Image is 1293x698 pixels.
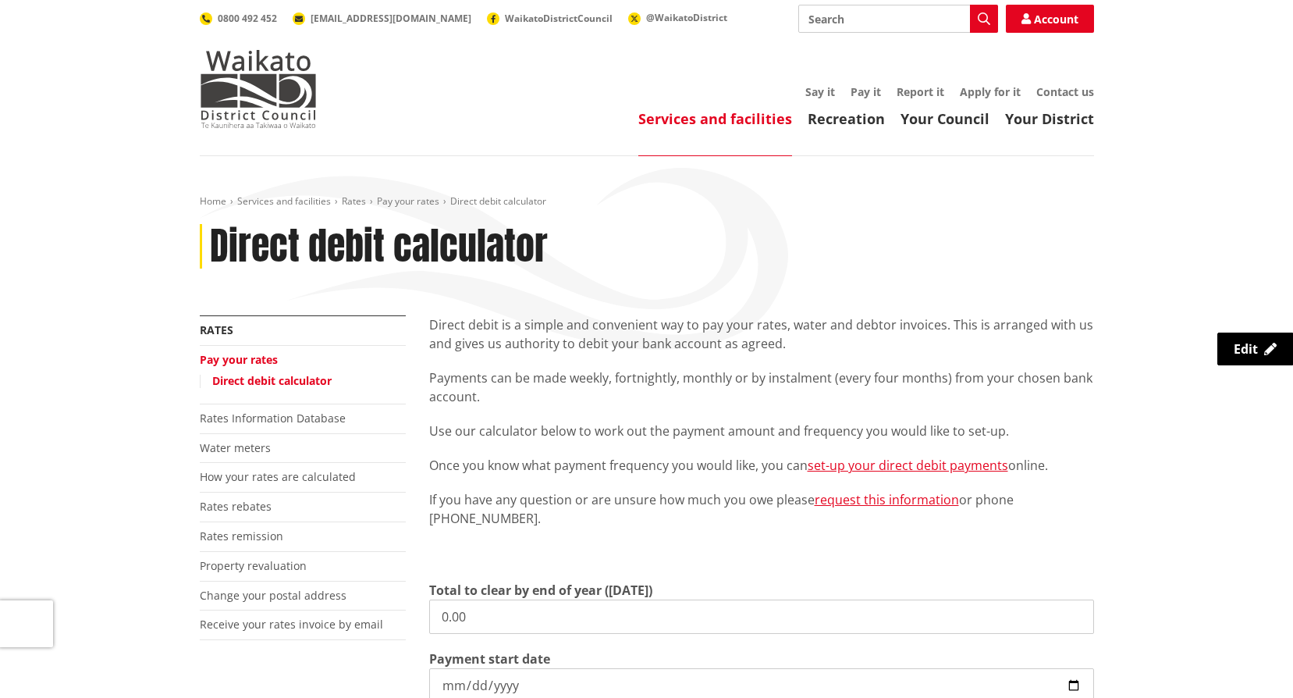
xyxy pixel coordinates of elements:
[200,617,383,632] a: Receive your rates invoice by email
[218,12,277,25] span: 0800 492 452
[200,529,283,543] a: Rates remission
[200,194,226,208] a: Home
[210,224,548,269] h1: Direct debit calculator
[798,5,998,33] input: Search input
[815,491,959,508] a: request this information
[638,109,792,128] a: Services and facilities
[429,581,652,600] label: Total to clear by end of year ([DATE])
[1234,340,1258,358] span: Edit
[200,352,278,367] a: Pay your rates
[1036,84,1094,99] a: Contact us
[1221,632,1277,689] iframe: Messenger Launcher
[200,411,346,426] a: Rates Information Database
[1217,333,1293,365] a: Edit
[429,650,550,668] label: Payment start date
[429,456,1094,475] p: Once you know what payment frequency you would like, you can online.
[450,194,546,208] span: Direct debit calculator
[808,457,1008,474] a: set-up your direct debit payments
[200,322,233,337] a: Rates
[377,194,439,208] a: Pay your rates
[897,84,944,99] a: Report it
[505,12,613,25] span: WaikatoDistrictCouncil
[200,469,356,484] a: How your rates are calculated
[808,109,885,128] a: Recreation
[900,109,989,128] a: Your Council
[237,194,331,208] a: Services and facilities
[1006,5,1094,33] a: Account
[960,84,1021,99] a: Apply for it
[200,195,1094,208] nav: breadcrumb
[805,84,835,99] a: Say it
[487,12,613,25] a: WaikatoDistrictCouncil
[429,422,1094,440] p: Use our calculator below to work out the payment amount and frequency you would like to set-up.
[1005,109,1094,128] a: Your District
[429,315,1094,353] p: Direct debit is a simple and convenient way to pay your rates, water and debtor invoices. This is...
[342,194,366,208] a: Rates
[646,11,727,24] span: @WaikatoDistrict
[851,84,881,99] a: Pay it
[200,12,277,25] a: 0800 492 452
[212,373,332,388] a: Direct debit calculator
[628,11,727,24] a: @WaikatoDistrict
[200,588,346,603] a: Change your postal address
[429,490,1094,528] p: If you have any question or are unsure how much you owe please or phone [PHONE_NUMBER].
[200,558,307,573] a: Property revaluation
[200,499,272,514] a: Rates rebates
[311,12,471,25] span: [EMAIL_ADDRESS][DOMAIN_NAME]
[200,440,271,455] a: Water meters
[429,369,1094,406] p: Payments can be made weekly, fortnightly, monthly or by instalment (every four months) from your ...
[200,50,317,128] img: Waikato District Council - Te Kaunihera aa Takiwaa o Waikato
[293,12,471,25] a: [EMAIL_ADDRESS][DOMAIN_NAME]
